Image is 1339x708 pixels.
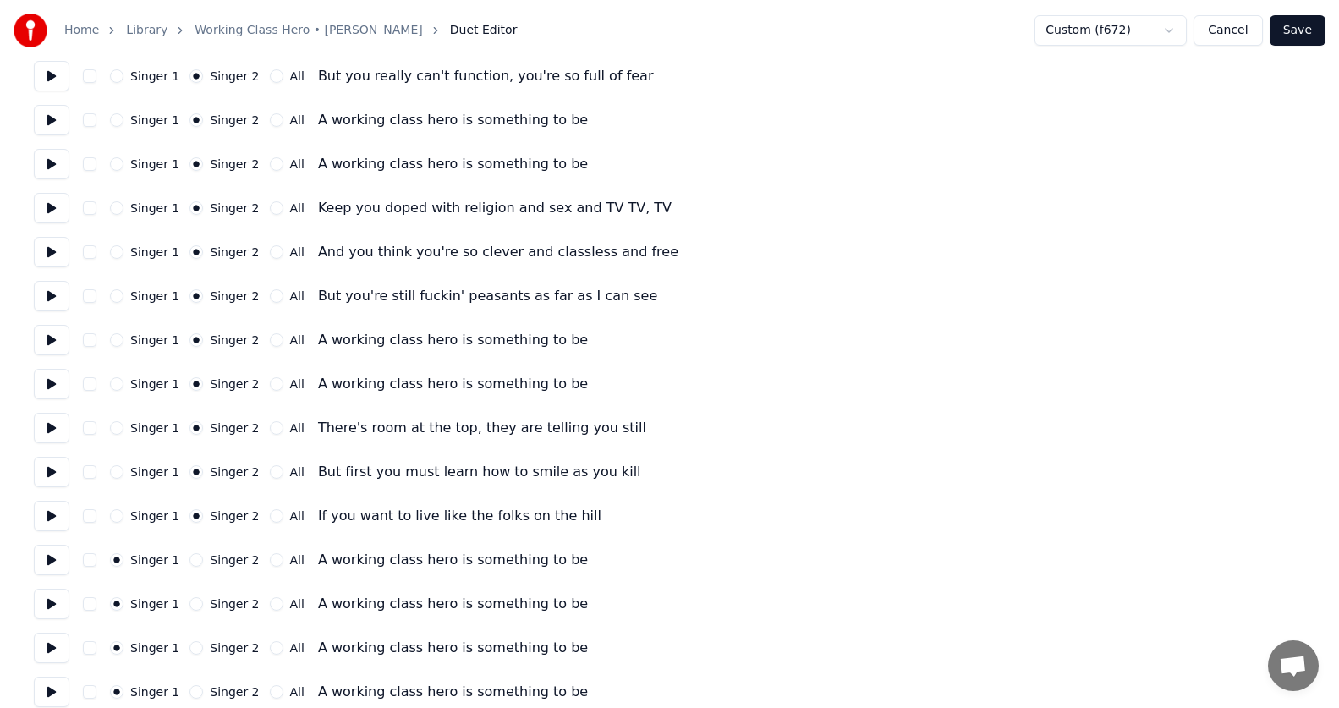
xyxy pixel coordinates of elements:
[290,246,305,258] label: All
[210,70,259,82] label: Singer 2
[210,554,259,566] label: Singer 2
[318,66,654,86] div: But you really can't function, you're so full of fear
[130,686,179,698] label: Singer 1
[130,114,179,126] label: Singer 1
[14,14,47,47] img: youka
[290,378,305,390] label: All
[290,202,305,214] label: All
[290,554,305,566] label: All
[130,510,179,522] label: Singer 1
[290,114,305,126] label: All
[210,246,259,258] label: Singer 2
[210,642,259,654] label: Singer 2
[318,374,588,394] div: A working class hero is something to be
[210,686,259,698] label: Singer 2
[290,422,305,434] label: All
[290,642,305,654] label: All
[1270,15,1325,46] button: Save
[130,466,179,478] label: Singer 1
[130,554,179,566] label: Singer 1
[290,598,305,610] label: All
[318,110,588,130] div: A working class hero is something to be
[318,594,588,614] div: A working class hero is something to be
[318,462,641,482] div: But first you must learn how to smile as you kill
[210,378,259,390] label: Singer 2
[318,682,588,702] div: A working class hero is something to be
[210,510,259,522] label: Singer 2
[130,202,179,214] label: Singer 1
[318,242,678,262] div: And you think you're so clever and classless and free
[318,330,588,350] div: A working class hero is something to be
[210,598,259,610] label: Singer 2
[290,158,305,170] label: All
[210,290,259,302] label: Singer 2
[210,158,259,170] label: Singer 2
[126,22,167,39] a: Library
[130,290,179,302] label: Singer 1
[210,422,259,434] label: Singer 2
[195,22,422,39] a: Working Class Hero • [PERSON_NAME]
[318,198,672,218] div: Keep you doped with religion and sex and TV TV, TV
[130,246,179,258] label: Singer 1
[450,22,518,39] span: Duet Editor
[318,286,657,306] div: But you're still fuckin' peasants as far as I can see
[210,334,259,346] label: Singer 2
[290,510,305,522] label: All
[130,642,179,654] label: Singer 1
[210,114,259,126] label: Singer 2
[290,70,305,82] label: All
[130,158,179,170] label: Singer 1
[290,290,305,302] label: All
[318,154,588,174] div: A working class hero is something to be
[1194,15,1262,46] button: Cancel
[64,22,517,39] nav: breadcrumb
[318,506,601,526] div: If you want to live like the folks on the hill
[210,202,259,214] label: Singer 2
[290,466,305,478] label: All
[1268,640,1319,691] div: Open chat
[290,334,305,346] label: All
[130,598,179,610] label: Singer 1
[130,378,179,390] label: Singer 1
[318,550,588,570] div: A working class hero is something to be
[318,638,588,658] div: A working class hero is something to be
[210,466,259,478] label: Singer 2
[64,22,99,39] a: Home
[130,334,179,346] label: Singer 1
[290,686,305,698] label: All
[130,422,179,434] label: Singer 1
[318,418,646,438] div: There's room at the top, they are telling you still
[130,70,179,82] label: Singer 1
